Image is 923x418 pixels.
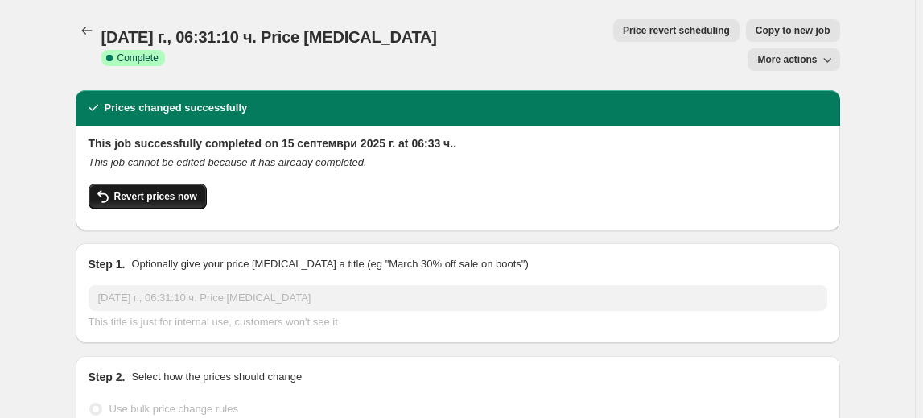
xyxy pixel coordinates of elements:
[114,190,197,203] span: Revert prices now
[131,369,302,385] p: Select how the prices should change
[89,256,126,272] h2: Step 1.
[623,24,730,37] span: Price revert scheduling
[746,19,840,42] button: Copy to new job
[89,316,338,328] span: This title is just for internal use, customers won't see it
[756,24,830,37] span: Copy to new job
[89,285,827,311] input: 30% off holiday sale
[109,403,238,415] span: Use bulk price change rules
[76,19,98,42] button: Price change jobs
[131,256,528,272] p: Optionally give your price [MEDICAL_DATA] a title (eg "March 30% off sale on boots")
[757,53,817,66] span: More actions
[101,28,437,46] span: [DATE] г., 06:31:10 ч. Price [MEDICAL_DATA]
[117,52,159,64] span: Complete
[89,369,126,385] h2: Step 2.
[105,100,248,116] h2: Prices changed successfully
[613,19,740,42] button: Price revert scheduling
[748,48,839,71] button: More actions
[89,135,827,151] h2: This job successfully completed on 15 септември 2025 г. at 06:33 ч..
[89,184,207,209] button: Revert prices now
[89,156,367,168] i: This job cannot be edited because it has already completed.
